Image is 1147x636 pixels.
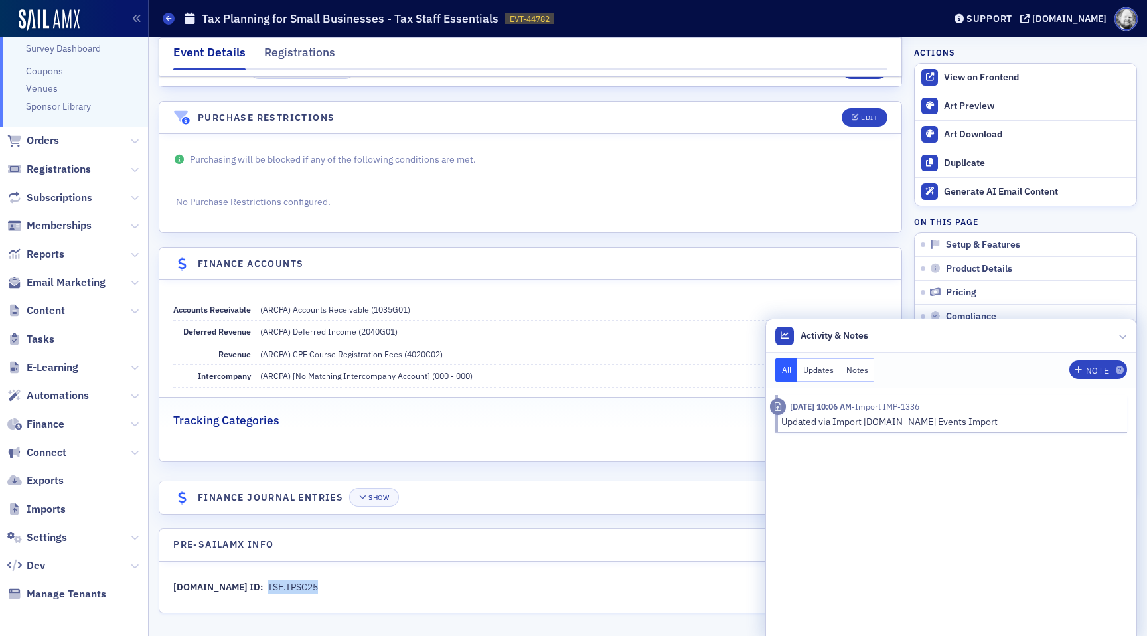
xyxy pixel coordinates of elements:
span: EVT-44782 [510,13,550,25]
span: Content [27,303,65,318]
button: Updates [797,358,840,382]
a: Registrations [7,162,91,177]
span: Setup & Features [946,239,1020,251]
span: Email Marketing [27,276,106,290]
h4: Purchase Restrictions [198,111,335,125]
div: Registrations [264,44,335,68]
a: Dev [7,558,45,573]
span: Imports [27,502,66,517]
span: Dev [27,558,45,573]
div: Show [368,494,389,501]
div: [DOMAIN_NAME] ID: [173,580,263,594]
a: Settings [7,530,67,545]
h4: On this page [914,216,1137,228]
a: Manage Tenants [7,587,106,601]
span: Orders [27,133,59,148]
h4: Pre-SailAMX Info [173,538,273,552]
a: Subscriptions [7,191,92,205]
p: Purchasing will be blocked if any of the following conditions are met. [173,153,887,167]
div: (ARCPA) [No Matching Intercompany Account] (000 - 000) [260,370,473,382]
h2: Tracking Categories [173,412,279,429]
span: Connect [27,445,66,460]
button: All [775,358,798,382]
div: (ARCPA) CPE Course Registration Fees (4020C02) [260,348,443,360]
h4: Finance Journal Entries [198,491,343,505]
p: No Purchase Restrictions configured. [176,195,885,209]
span: Registrations [27,162,91,177]
span: Settings [27,530,67,545]
button: [DOMAIN_NAME] [1020,14,1111,23]
a: Exports [7,473,64,488]
div: Edit [861,114,878,121]
a: Email Marketing [7,276,106,290]
button: Duplicate [915,149,1136,177]
div: View on Frontend [944,72,1130,84]
a: Orders [7,133,59,148]
a: Connect [7,445,66,460]
div: Duplicate [944,157,1130,169]
button: Show [349,488,399,507]
span: Exports [27,473,64,488]
span: Pricing [946,287,976,299]
span: Reports [27,247,64,262]
span: Deferred Revenue [183,326,251,337]
div: Note [1086,367,1109,374]
span: Memberships [27,218,92,233]
div: Imported Activity [770,398,787,415]
span: Tasks [27,332,54,347]
a: View on Frontend [915,64,1136,92]
div: Art Download [944,129,1130,141]
a: Reports [7,247,64,262]
span: Revenue [218,349,251,359]
a: Coupons [26,65,63,77]
button: Generate AI Email Content [915,177,1136,206]
span: Product Details [946,263,1012,275]
h4: Actions [914,46,955,58]
a: Imports [7,502,66,517]
button: Notes [840,358,875,382]
span: Finance [27,417,64,432]
img: SailAMX [19,9,80,31]
div: Event Details [173,44,246,70]
div: (ARCPA) Accounts Receivable (1035G01) [260,303,410,315]
a: Venues [26,82,58,94]
a: Memberships [7,218,92,233]
a: Finance [7,417,64,432]
a: Sponsor Library [26,100,91,112]
a: Art Preview [915,92,1136,120]
div: Generate AI Email Content [944,186,1130,198]
button: Note [1069,360,1127,379]
div: Art Preview [944,100,1130,112]
span: Automations [27,388,89,403]
a: Content [7,303,65,318]
h4: Finance Accounts [198,257,303,271]
div: TSE.TPSC25 [268,580,318,594]
div: Updated via Import [DOMAIN_NAME] Events Import [781,415,1118,429]
button: Edit [842,108,887,127]
a: Survey Dashboard [26,42,101,54]
span: Subscriptions [27,191,92,205]
a: Automations [7,388,89,403]
a: E-Learning [7,360,78,375]
span: Import IMP-1336 [852,401,919,412]
span: Accounts Receivable [173,304,251,315]
span: Profile [1114,7,1138,31]
span: Intercompany [198,370,251,381]
h1: Tax Planning for Small Businesses - Tax Staff Essentials [202,11,498,27]
a: Art Download [915,120,1136,149]
div: Support [966,13,1012,25]
span: Activity & Notes [801,329,868,343]
a: Tasks [7,332,54,347]
time: 10/8/2025 10:06 AM [790,401,852,412]
span: Manage Tenants [27,587,106,601]
div: [DOMAIN_NAME] [1032,13,1107,25]
span: Compliance [946,311,996,323]
div: (ARCPA) Deferred Income (2040G01) [260,325,398,337]
span: E-Learning [27,360,78,375]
